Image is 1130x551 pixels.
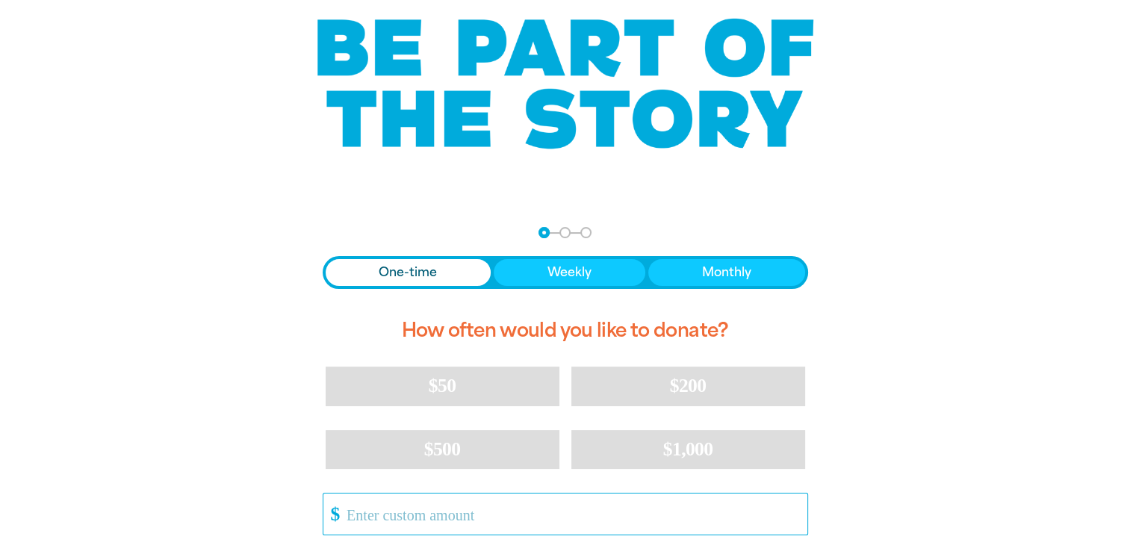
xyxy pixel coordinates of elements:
[648,259,805,286] button: Monthly
[494,259,645,286] button: Weekly
[559,227,571,238] button: Navigate to step 2 of 3 to enter your details
[323,497,340,531] span: $
[379,264,437,281] span: One-time
[336,494,807,535] input: Enter custom amount
[323,256,808,289] div: Donation frequency
[326,430,559,469] button: $500
[663,438,713,460] span: $1,000
[702,264,751,281] span: Monthly
[571,367,805,405] button: $200
[571,430,805,469] button: $1,000
[547,264,592,281] span: Weekly
[323,307,808,355] h2: How often would you like to donate?
[326,259,491,286] button: One-time
[424,438,461,460] span: $500
[538,227,550,238] button: Navigate to step 1 of 3 to enter your donation amount
[670,375,707,396] span: $200
[326,367,559,405] button: $50
[580,227,592,238] button: Navigate to step 3 of 3 to enter your payment details
[429,375,456,396] span: $50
